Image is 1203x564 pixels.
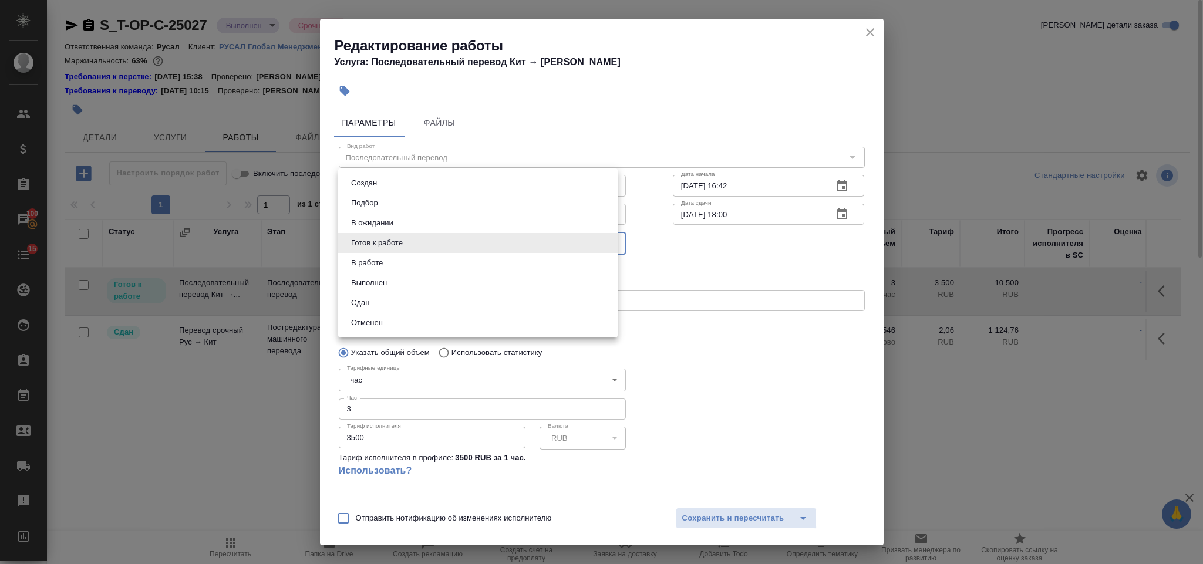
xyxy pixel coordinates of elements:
[348,296,373,309] button: Сдан
[348,316,386,329] button: Отменен
[348,217,397,229] button: В ожидании
[348,197,382,210] button: Подбор
[348,256,386,269] button: В работе
[348,276,390,289] button: Выполнен
[348,237,406,249] button: Готов к работе
[348,177,380,190] button: Создан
